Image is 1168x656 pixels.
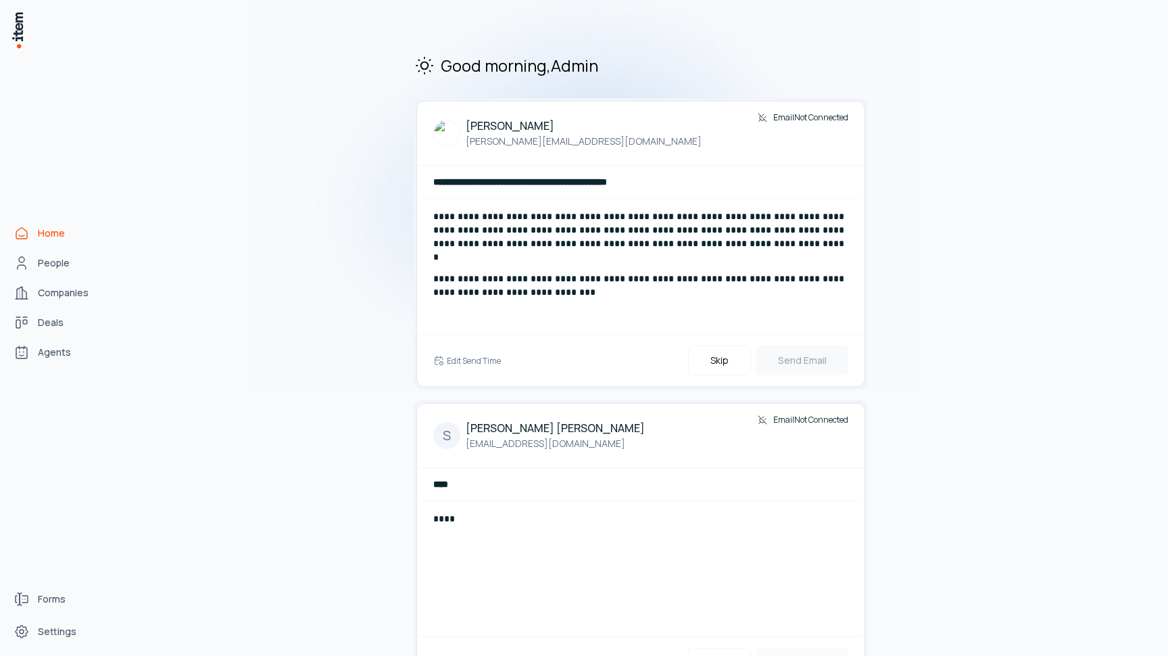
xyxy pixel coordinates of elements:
[688,346,751,375] button: Skip
[8,279,111,306] a: Companies
[773,415,848,425] span: Email Not Connected
[11,11,24,49] img: Item Brain Logo
[466,134,702,149] p: [PERSON_NAME][EMAIL_ADDRESS][DOMAIN_NAME]
[38,256,70,270] span: People
[447,355,501,367] h6: Edit Send Time
[773,112,848,123] span: Email Not Connected
[38,227,65,240] span: Home
[38,625,76,638] span: Settings
[38,346,71,359] span: Agents
[466,118,702,134] h4: [PERSON_NAME]
[8,220,111,247] a: Home
[38,592,66,606] span: Forms
[466,420,645,436] h4: [PERSON_NAME] [PERSON_NAME]
[38,316,64,329] span: Deals
[414,54,868,76] h2: Good morning , Admin
[466,436,645,451] p: [EMAIL_ADDRESS][DOMAIN_NAME]
[8,250,111,277] a: People
[38,286,89,300] span: Companies
[433,120,460,147] img: Luis Mario Garcia
[8,309,111,336] a: Deals
[8,339,111,366] a: Agents
[8,618,111,645] a: Settings
[433,422,460,449] div: S
[8,586,111,613] a: Forms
